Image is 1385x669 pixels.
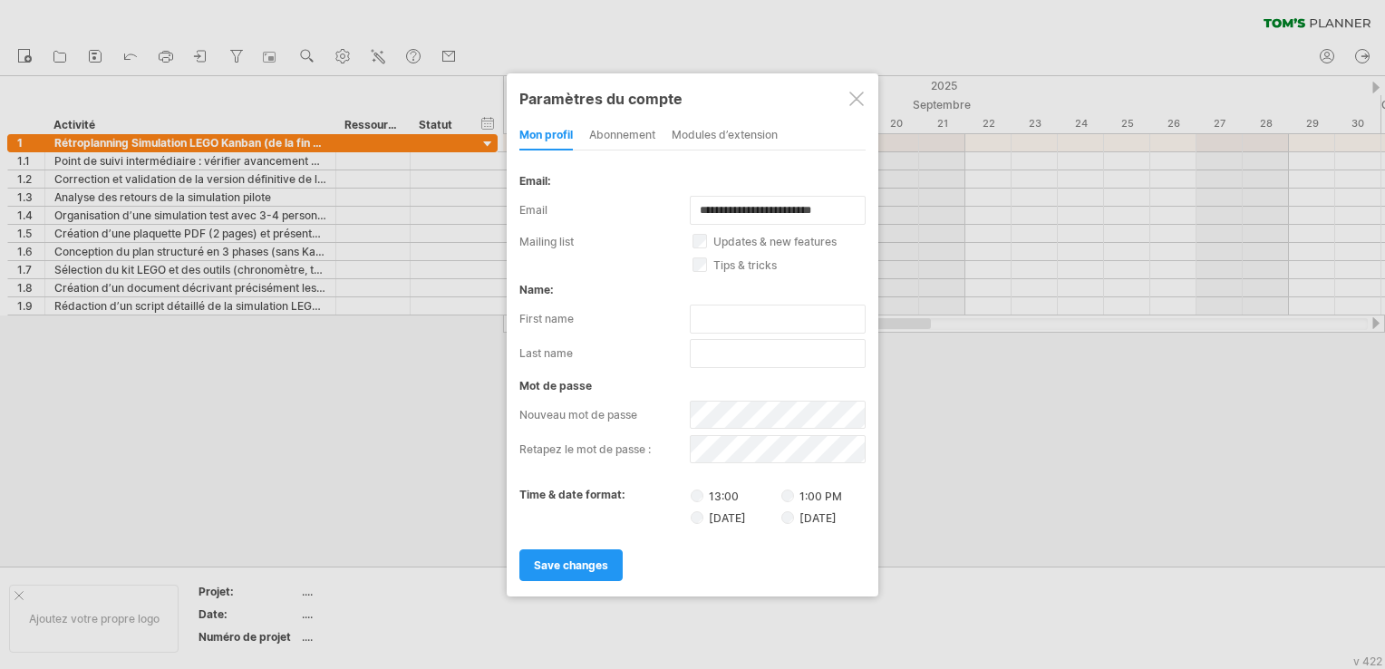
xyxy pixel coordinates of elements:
div: Mon profil [519,121,573,150]
input: 13:00 [691,490,703,502]
a: save changes [519,549,623,581]
font: email: [519,174,551,188]
font: mot de passe [519,379,592,393]
div: name: [519,283,866,296]
label: 1:00 PM [781,490,842,503]
label: [DATE] [781,511,837,525]
span: save changes [534,558,608,572]
input: [DATE] [781,511,794,524]
input: 1:00 PM [781,490,794,502]
font: [DATE] [709,511,746,525]
label: tips & tricks [692,258,886,272]
input: [DATE] [691,511,703,524]
label: first name [519,305,690,334]
label: updates & new features [692,235,886,248]
label: last name [519,339,690,368]
label: time & date format: [519,488,625,501]
div: Modules d’extension [672,121,778,150]
label: Nouveau mot de passe [519,401,690,430]
div: abonnement [589,121,655,150]
div: Paramètres du compte [519,82,866,114]
label: mailing list [519,235,692,248]
font: 13:00 [709,490,739,503]
label: Retapez le mot de passe : [519,435,690,464]
label: email [519,196,690,225]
